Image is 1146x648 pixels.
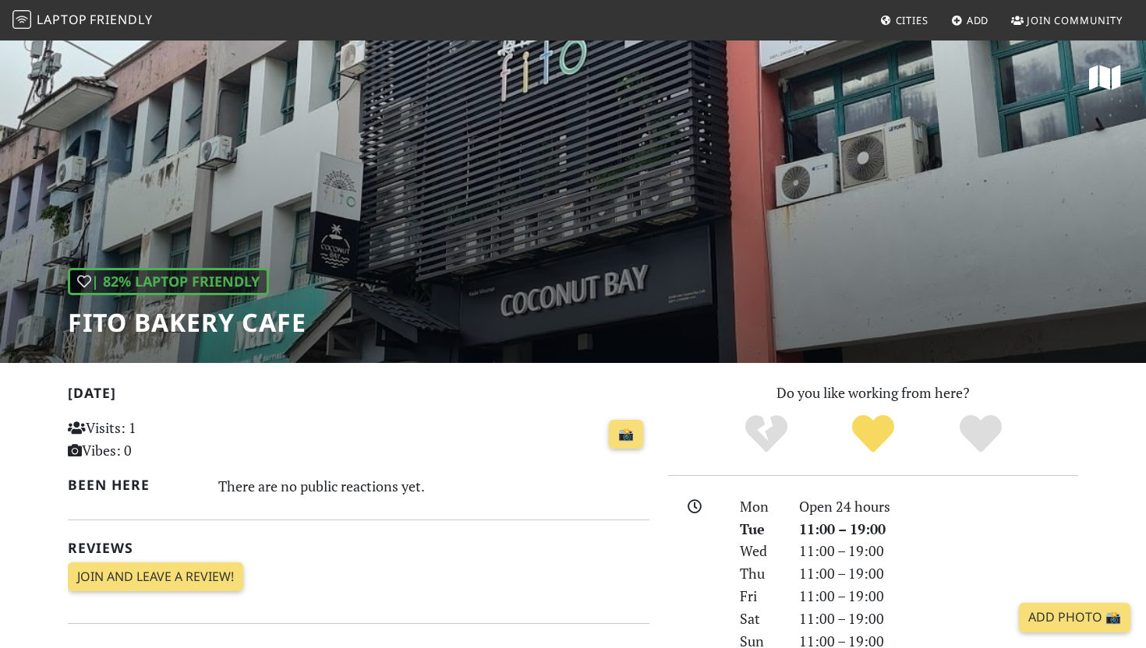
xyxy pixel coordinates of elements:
[68,385,649,407] h2: [DATE]
[790,495,1088,518] div: Open 24 hours
[790,518,1088,541] div: 11:00 – 19:00
[68,477,200,493] h2: Been here
[790,585,1088,607] div: 11:00 – 19:00
[730,540,790,562] div: Wed
[12,7,153,34] a: LaptopFriendly LaptopFriendly
[790,607,1088,630] div: 11:00 – 19:00
[1027,13,1123,27] span: Join Community
[730,607,790,630] div: Sat
[668,382,1078,404] p: Do you like working from here?
[12,10,31,29] img: LaptopFriendly
[730,495,790,518] div: Mon
[218,474,650,498] div: There are no public reactions yet.
[819,413,927,456] div: Yes
[896,13,928,27] span: Cities
[90,11,152,28] span: Friendly
[790,562,1088,585] div: 11:00 – 19:00
[927,413,1035,456] div: Definitely!
[1005,6,1129,34] a: Join Community
[1019,603,1130,632] a: Add Photo 📸
[730,585,790,607] div: Fri
[68,540,649,556] h2: Reviews
[609,420,643,449] a: 📸
[790,540,1088,562] div: 11:00 – 19:00
[713,413,820,456] div: No
[68,562,243,592] a: Join and leave a review!
[37,11,87,28] span: Laptop
[730,562,790,585] div: Thu
[967,13,989,27] span: Add
[874,6,935,34] a: Cities
[68,417,249,462] p: Visits: 1 Vibes: 0
[730,518,790,541] div: Tue
[945,6,996,34] a: Add
[68,308,306,337] h1: Fito Bakery Cafe
[68,268,269,295] div: | 82% Laptop Friendly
